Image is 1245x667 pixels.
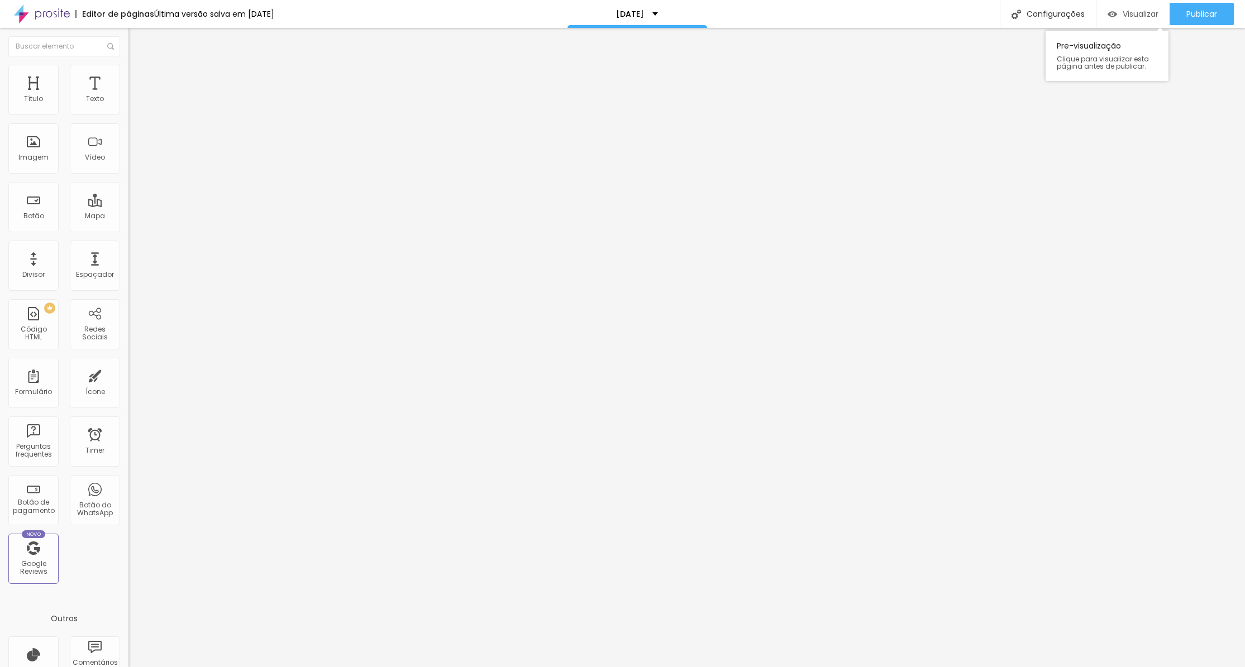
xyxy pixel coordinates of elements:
div: Perguntas frequentes [11,443,55,459]
button: Publicar [1170,3,1234,25]
div: Novo [22,530,46,538]
div: Divisor [22,271,45,279]
div: Espaçador [76,271,114,279]
div: Botão [23,212,44,220]
div: Editor de páginas [75,10,154,18]
div: Pre-visualização [1046,31,1168,81]
div: Redes Sociais [73,325,117,342]
div: Última versão salva em [DATE] [154,10,274,18]
div: Título [24,95,43,103]
div: Ícone [85,388,105,396]
div: Timer [85,447,104,454]
img: Icone [1012,9,1021,19]
iframe: Editor [128,28,1245,667]
p: [DATE] [616,10,644,18]
div: Google Reviews [11,560,55,576]
button: Visualizar [1096,3,1170,25]
span: Clique para visualizar esta página antes de publicar. [1057,55,1157,70]
div: Botão de pagamento [11,498,55,515]
img: Icone [107,43,114,50]
img: view-1.svg [1108,9,1117,19]
div: Formulário [15,388,52,396]
span: Visualizar [1123,9,1158,18]
div: Código HTML [11,325,55,342]
div: Vídeo [85,153,105,161]
div: Imagem [18,153,49,161]
input: Buscar elemento [8,36,120,56]
div: Mapa [85,212,105,220]
div: Texto [86,95,104,103]
div: Botão do WhatsApp [73,501,117,517]
span: Publicar [1186,9,1217,18]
